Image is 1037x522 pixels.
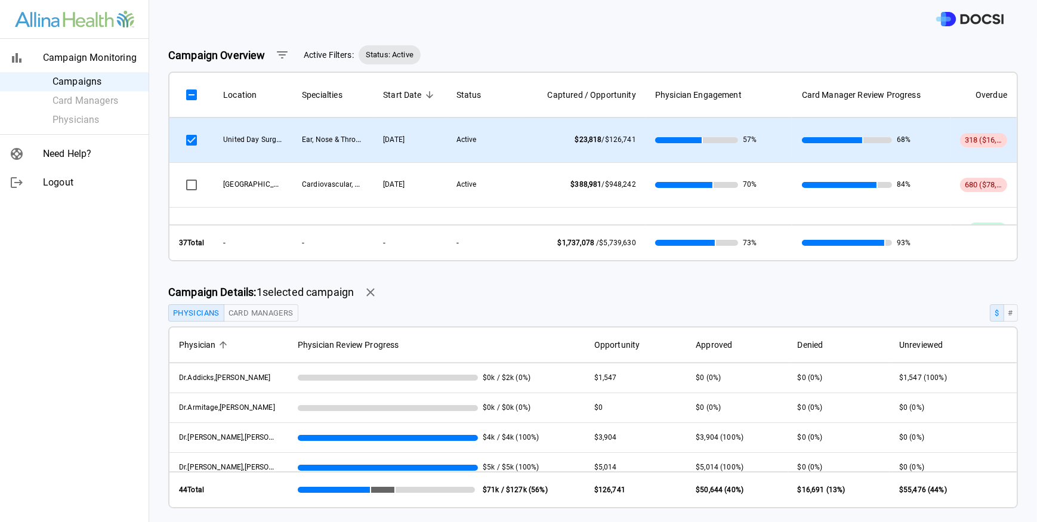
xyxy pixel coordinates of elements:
[383,180,405,189] span: 06/25/2025
[43,51,139,65] span: Campaign Monitoring
[43,175,139,190] span: Logout
[594,463,617,471] span: $5,014
[696,403,721,412] span: $0 (0%)
[456,180,477,189] span: Active
[899,338,1007,352] span: Unreviewed
[696,338,778,352] span: Approved
[53,75,139,89] span: Campaigns
[302,179,605,189] span: Cardiovascular, Ear, Nose & Throat, ENT, General, Gynecology, Orthopedics, Urology, Vascular
[897,180,911,190] span: 84%
[447,224,523,260] th: -
[558,239,595,247] span: $1,737,078
[802,88,921,102] span: Card Manager Review Progress
[302,134,504,144] span: Ear, Nose & Throat, General, Gynecology, Orthopedics, Urology
[594,486,625,494] span: $126,741
[605,135,636,144] span: $126,741
[179,338,279,352] span: Physician
[594,338,677,352] span: Opportunity
[575,135,635,144] span: /
[798,433,823,441] span: $0 (0%)
[570,180,601,189] span: $388,981
[168,304,224,322] button: Physicians
[575,135,601,144] span: $23,818
[976,88,1007,102] span: Overdue
[960,88,1007,102] span: Overdue
[743,135,757,145] span: 57%
[897,236,911,250] span: 93%
[302,88,342,102] span: Specialties
[214,224,292,260] th: -
[532,88,636,102] span: Captured / Opportunity
[897,135,911,145] span: 68%
[168,49,266,61] strong: Campaign Overview
[594,338,640,352] span: Opportunity
[179,462,300,471] span: Dr. Baker, Justin
[599,239,636,247] span: $5,739,630
[483,373,530,383] span: $0k / $2k (0%)
[798,338,823,352] span: Denied
[168,284,354,300] span: 1 selected campaign
[594,403,603,412] span: $0
[696,486,743,494] span: $50,644 (40%)
[43,147,139,161] span: Need Help?
[483,403,530,413] span: $0k / $0k (0%)
[655,88,783,102] span: Physician Engagement
[548,88,636,102] span: Captured / Opportunity
[899,373,947,382] span: $1,547 (100%)
[383,88,422,102] span: Start Date
[558,239,636,247] span: /
[483,433,539,443] span: $4k / $4k (100%)
[304,49,354,61] span: Active Filters:
[179,338,215,352] span: Physician
[456,88,513,102] span: Status
[594,373,617,382] span: $1,547
[570,180,636,189] span: /
[292,224,374,260] th: -
[798,338,880,352] span: Denied
[899,486,947,494] span: $55,476 (44%)
[965,135,1013,144] span: 318 ($16,313)
[223,88,283,102] span: Location
[298,340,399,350] span: Physician Review Progress
[224,304,298,322] button: Card Managers
[168,286,257,298] strong: Campaign Details:
[936,12,1004,27] img: DOCSI Logo
[594,433,617,441] span: $3,904
[223,179,294,189] span: United Hospital
[15,11,134,28] img: Site Logo
[899,403,924,412] span: $0 (0%)
[899,338,943,352] span: Unreviewed
[798,403,823,412] span: $0 (0%)
[179,373,271,382] span: Dr. Addicks, Benjamin
[483,462,539,472] span: $5k / $5k (100%)
[383,135,405,144] span: 06/25/2025
[179,239,204,247] strong: 37 Total
[456,135,477,144] span: Active
[743,236,757,250] span: 73%
[696,463,743,471] span: $5,014 (100%)
[359,49,421,61] span: Status: Active
[802,88,941,102] span: Card Manager Review Progress
[374,224,447,260] th: -
[798,486,845,494] span: $16,691 (13%)
[223,88,257,102] span: Location
[383,88,437,102] span: Start Date
[990,304,1004,322] button: $
[798,373,823,382] span: $0 (0%)
[696,338,732,352] span: Approved
[179,403,275,412] span: Dr. Armitage, Bryan
[302,88,364,102] span: Specialties
[696,373,721,382] span: $0 (0%)
[179,432,300,441] span: Dr. Aufforth, Rachel
[798,463,823,471] span: $0 (0%)
[223,134,286,144] span: United Day Surgery
[179,486,204,494] strong: 44 Total
[456,88,482,102] span: Status
[483,486,548,494] strong: $71k / $127k (56%)
[743,180,757,190] span: 70%
[696,433,743,441] span: $3,904 (100%)
[965,180,1013,189] span: 680 ($78,066)
[899,433,924,441] span: $0 (0%)
[605,180,636,189] span: $948,242
[899,463,924,471] span: $0 (0%)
